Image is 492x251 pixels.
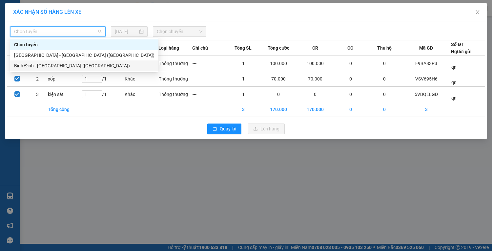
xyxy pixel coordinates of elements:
[260,71,297,87] td: 70.000
[27,71,48,87] td: 2
[10,50,158,60] div: Đà Nẵng - Bình Định (Hàng)
[48,87,82,102] td: kiện sắt
[48,102,82,117] td: Tổng cộng
[96,91,100,95] span: up
[334,87,368,102] td: 0
[260,102,297,117] td: 170.000
[82,71,124,87] td: / 1
[260,56,297,71] td: 100.000
[220,125,236,132] span: Quay lại
[419,44,433,52] span: Mã GD
[157,27,202,36] span: Chọn chuyến
[401,56,451,71] td: E9BAS3P3
[158,71,193,87] td: Thông thường
[96,79,100,83] span: down
[468,3,487,22] button: Close
[347,44,353,52] span: CC
[268,44,289,52] span: Tổng cước
[115,28,138,35] input: 11/08/2025
[207,124,241,134] button: rollbackQuay lại
[297,56,334,71] td: 100.000
[248,124,285,134] button: uploadLên hàng
[368,56,402,71] td: 0
[96,76,100,80] span: up
[235,44,252,52] span: Tổng SL
[192,87,226,102] td: ---
[226,102,260,117] td: 3
[94,91,102,94] span: Increase Value
[10,39,158,50] div: Chọn tuyến
[451,95,457,101] span: qn
[368,87,402,102] td: 0
[158,56,193,71] td: Thông thường
[401,102,451,117] td: 3
[334,102,368,117] td: 0
[368,102,402,117] td: 0
[226,71,260,87] td: 1
[401,87,451,102] td: 5VBQELGD
[226,56,260,71] td: 1
[334,56,368,71] td: 0
[297,71,334,87] td: 70.000
[10,60,158,71] div: Bình Định - Đà Nẵng (Hàng)
[192,44,208,52] span: Ghi chú
[14,52,154,59] div: [GEOGRAPHIC_DATA] - [GEOGRAPHIC_DATA] ([GEOGRAPHIC_DATA])
[213,126,217,132] span: rollback
[312,44,318,52] span: CR
[158,87,193,102] td: Thông thường
[451,64,457,70] span: qn
[297,102,334,117] td: 170.000
[124,71,158,87] td: Khác
[14,41,154,48] div: Chọn tuyến
[451,80,457,85] span: qn
[82,87,124,102] td: / 1
[48,71,82,87] td: xốp
[14,27,102,36] span: Chọn tuyến
[94,94,102,98] span: Decrease Value
[124,87,158,102] td: Khác
[13,9,81,15] span: XÁC NHẬN SỐ HÀNG LÊN XE
[94,79,102,82] span: Decrease Value
[192,71,226,87] td: ---
[377,44,392,52] span: Thu hộ
[158,44,179,52] span: Loại hàng
[27,87,48,102] td: 3
[226,87,260,102] td: 1
[297,87,334,102] td: 0
[475,10,480,15] span: close
[192,56,226,71] td: ---
[401,71,451,87] td: VSV695H6
[368,71,402,87] td: 0
[94,75,102,79] span: Increase Value
[14,62,154,69] div: Bình Định - [GEOGRAPHIC_DATA] ([GEOGRAPHIC_DATA])
[260,87,297,102] td: 0
[451,41,472,55] div: Số ĐT Người gửi
[334,71,368,87] td: 0
[96,94,100,98] span: down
